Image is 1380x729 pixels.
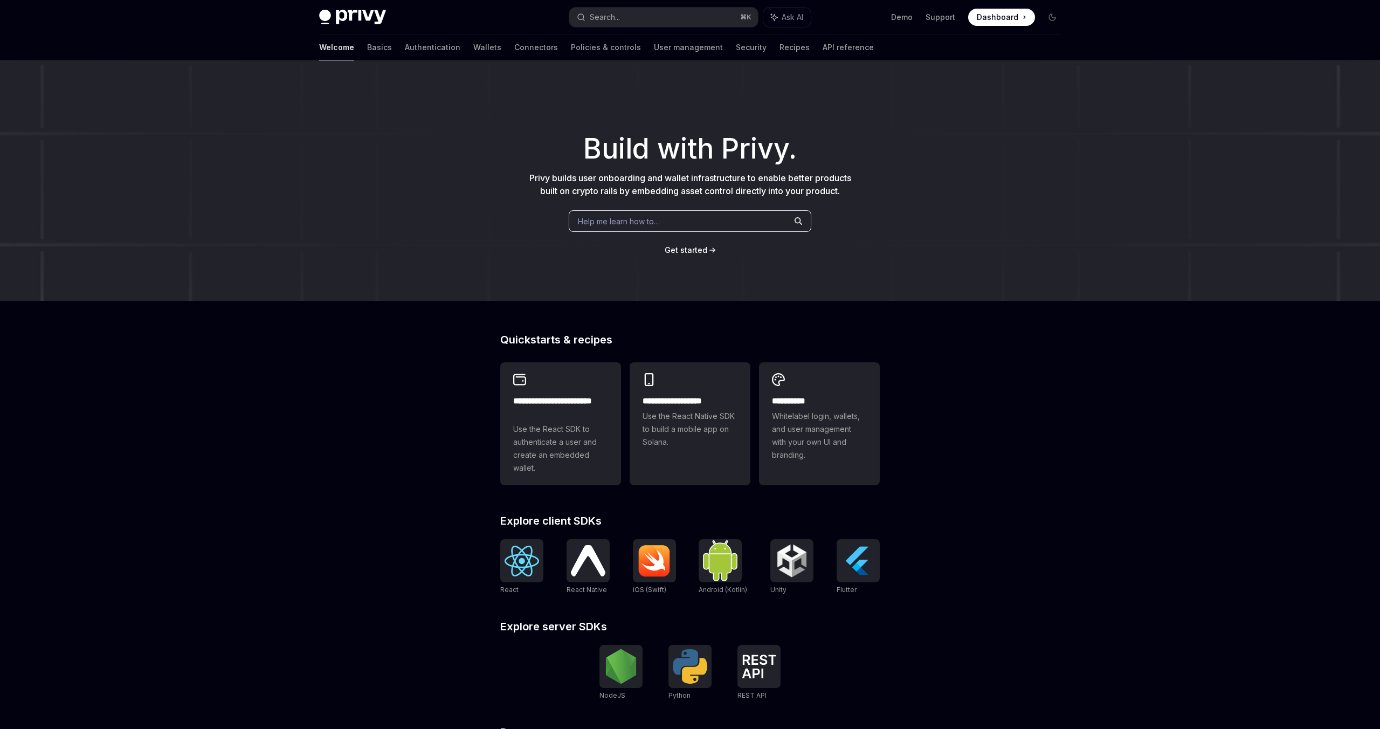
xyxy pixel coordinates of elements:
[699,539,747,595] a: Android (Kotlin)Android (Kotlin)
[599,645,643,701] a: NodeJSNodeJS
[737,645,781,701] a: REST APIREST API
[772,410,867,462] span: Whitelabel login, wallets, and user management with your own UI and branding.
[319,10,386,25] img: dark logo
[569,8,758,27] button: Search...⌘K
[500,334,612,345] span: Quickstarts & recipes
[968,9,1035,26] a: Dashboard
[571,545,605,576] img: React Native
[763,8,811,27] button: Ask AI
[505,546,539,576] img: React
[740,13,751,22] span: ⌘ K
[643,410,737,449] span: Use the React Native SDK to build a mobile app on Solana.
[775,544,809,578] img: Unity
[500,539,543,595] a: ReactReact
[841,544,875,578] img: Flutter
[770,539,813,595] a: UnityUnity
[665,245,707,256] a: Get started
[759,362,880,485] a: **** *****Whitelabel login, wallets, and user management with your own UI and branding.
[473,35,501,60] a: Wallets
[736,35,767,60] a: Security
[578,216,660,227] span: Help me learn how to…
[654,35,723,60] a: User management
[571,35,641,60] a: Policies & controls
[737,691,767,699] span: REST API
[837,586,857,594] span: Flutter
[514,35,558,60] a: Connectors
[637,545,672,577] img: iOS (Swift)
[567,539,610,595] a: React NativeReact Native
[633,586,666,594] span: iOS (Swift)
[604,649,638,684] img: NodeJS
[782,12,803,23] span: Ask AI
[500,586,519,594] span: React
[590,11,620,24] div: Search...
[673,649,707,684] img: Python
[668,691,691,699] span: Python
[319,35,354,60] a: Welcome
[977,12,1018,23] span: Dashboard
[633,539,676,595] a: iOS (Swift)iOS (Swift)
[665,245,707,255] span: Get started
[599,691,625,699] span: NodeJS
[630,362,750,485] a: **** **** **** ***Use the React Native SDK to build a mobile app on Solana.
[529,173,851,196] span: Privy builds user onboarding and wallet infrastructure to enable better products built on crypto ...
[779,35,810,60] a: Recipes
[703,540,737,581] img: Android (Kotlin)
[1044,9,1061,26] button: Toggle dark mode
[500,621,607,632] span: Explore server SDKs
[699,586,747,594] span: Android (Kotlin)
[583,139,797,159] span: Build with Privy.
[567,586,607,594] span: React Native
[891,12,913,23] a: Demo
[823,35,874,60] a: API reference
[668,645,712,701] a: PythonPython
[405,35,460,60] a: Authentication
[742,655,776,678] img: REST API
[770,586,786,594] span: Unity
[837,539,880,595] a: FlutterFlutter
[500,515,602,526] span: Explore client SDKs
[513,423,608,474] span: Use the React SDK to authenticate a user and create an embedded wallet.
[367,35,392,60] a: Basics
[926,12,955,23] a: Support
